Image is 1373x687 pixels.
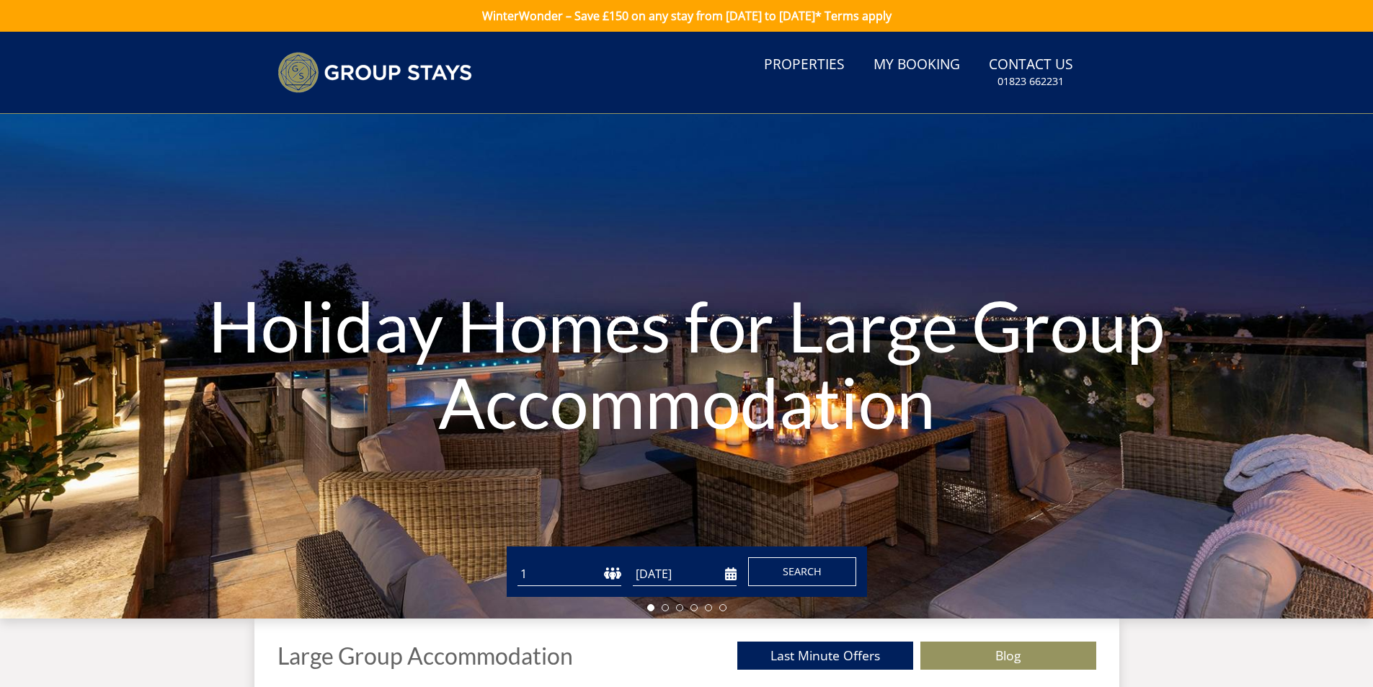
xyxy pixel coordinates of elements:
[758,49,850,81] a: Properties
[737,642,913,670] a: Last Minute Offers
[206,259,1168,469] h1: Holiday Homes for Large Group Accommodation
[277,52,472,93] img: Group Stays
[277,643,573,668] h1: Large Group Accommodation
[983,49,1079,96] a: Contact Us01823 662231
[633,562,737,586] input: Arrival Date
[748,557,856,586] button: Search
[783,564,822,578] span: Search
[920,642,1096,670] a: Blog
[997,74,1064,89] small: 01823 662231
[868,49,966,81] a: My Booking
